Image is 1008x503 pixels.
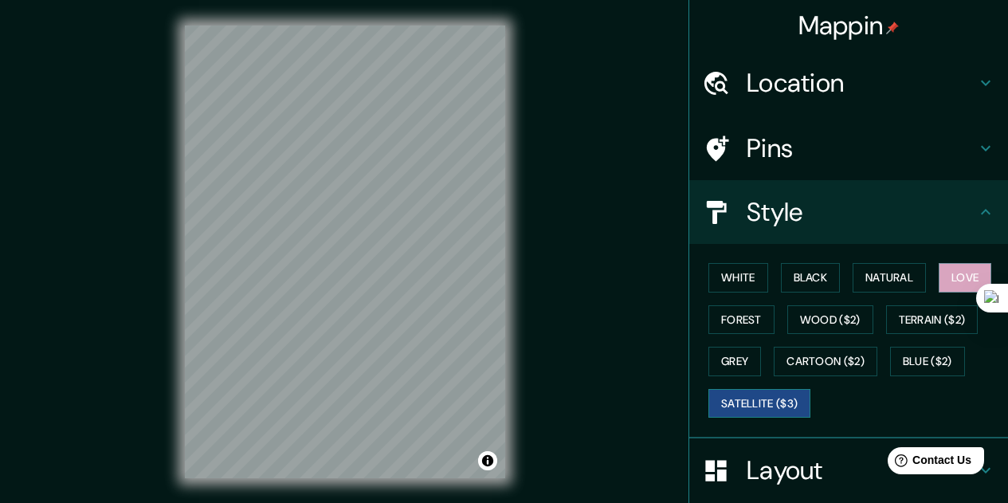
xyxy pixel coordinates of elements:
[886,22,899,34] img: pin-icon.png
[890,347,965,376] button: Blue ($2)
[708,263,768,293] button: White
[866,441,990,485] iframe: Help widget launcher
[708,305,775,335] button: Forest
[853,263,926,293] button: Natural
[689,438,1008,502] div: Layout
[787,305,873,335] button: Wood ($2)
[747,132,976,164] h4: Pins
[478,451,497,470] button: Toggle attribution
[689,51,1008,115] div: Location
[708,389,810,419] button: Satellite ($3)
[747,196,976,228] h4: Style
[689,116,1008,180] div: Pins
[886,305,979,335] button: Terrain ($2)
[781,263,841,293] button: Black
[185,26,505,478] canvas: Map
[747,67,976,99] h4: Location
[939,263,991,293] button: Love
[747,454,976,486] h4: Layout
[774,347,877,376] button: Cartoon ($2)
[708,347,761,376] button: Grey
[689,180,1008,244] div: Style
[798,10,900,41] h4: Mappin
